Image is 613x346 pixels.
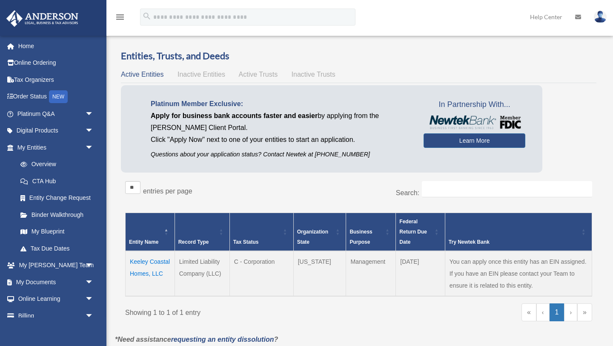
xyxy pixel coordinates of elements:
[449,237,579,247] div: Try Newtek Bank
[594,11,607,23] img: User Pic
[142,12,152,21] i: search
[85,257,102,274] span: arrow_drop_down
[12,190,102,207] a: Entity Change Request
[6,71,106,88] a: Tax Organizers
[85,307,102,325] span: arrow_drop_down
[178,71,225,78] span: Inactive Entities
[126,213,175,251] th: Entity Name: Activate to invert sorting
[12,223,102,240] a: My Blueprint
[6,55,106,72] a: Online Ordering
[239,71,278,78] span: Active Trusts
[233,239,259,245] span: Tax Status
[171,336,274,343] a: requesting an entity dissolution
[151,112,318,119] span: Apply for business bank accounts faster and easier
[49,90,68,103] div: NEW
[175,213,229,251] th: Record Type: Activate to sort
[293,251,346,296] td: [US_STATE]
[349,229,372,245] span: Business Purpose
[85,105,102,123] span: arrow_drop_down
[115,336,278,343] em: *Need assistance ?
[4,10,81,27] img: Anderson Advisors Platinum Portal
[121,49,596,63] h3: Entities, Trusts, and Deeds
[292,71,335,78] span: Inactive Trusts
[115,15,125,22] a: menu
[6,122,106,139] a: Digital Productsarrow_drop_down
[6,307,106,324] a: Billingarrow_drop_down
[6,291,106,308] a: Online Learningarrow_drop_down
[125,303,352,319] div: Showing 1 to 1 of 1 entry
[129,239,158,245] span: Entity Name
[12,206,102,223] a: Binder Walkthrough
[6,105,106,122] a: Platinum Q&Aarrow_drop_down
[297,229,328,245] span: Organization State
[151,98,411,110] p: Platinum Member Exclusive:
[428,115,521,129] img: NewtekBankLogoSM.png
[151,149,411,160] p: Questions about your application status? Contact Newtek at [PHONE_NUMBER]
[12,156,98,173] a: Overview
[346,213,396,251] th: Business Purpose: Activate to sort
[151,134,411,146] p: Click "Apply Now" next to one of your entities to start an application.
[396,213,445,251] th: Federal Return Due Date: Activate to sort
[6,139,102,156] a: My Entitiesarrow_drop_down
[12,240,102,257] a: Tax Due Dates
[399,219,427,245] span: Federal Return Due Date
[445,213,592,251] th: Try Newtek Bank : Activate to sort
[229,251,293,296] td: C - Corporation
[121,71,163,78] span: Active Entities
[85,139,102,156] span: arrow_drop_down
[396,251,445,296] td: [DATE]
[6,274,106,291] a: My Documentsarrow_drop_down
[424,133,525,148] a: Learn More
[126,251,175,296] td: Keeley Coastal Homes, LLC
[346,251,396,296] td: Management
[178,239,209,245] span: Record Type
[85,122,102,140] span: arrow_drop_down
[12,173,102,190] a: CTA Hub
[445,251,592,296] td: You can apply once this entity has an EIN assigned. If you have an EIN please contact your Team t...
[521,303,536,321] a: First
[115,12,125,22] i: menu
[175,251,229,296] td: Limited Liability Company (LLC)
[151,110,411,134] p: by applying from the [PERSON_NAME] Client Portal.
[6,37,106,55] a: Home
[396,189,419,196] label: Search:
[293,213,346,251] th: Organization State: Activate to sort
[143,187,192,195] label: entries per page
[424,98,525,112] span: In Partnership With...
[6,88,106,106] a: Order StatusNEW
[229,213,293,251] th: Tax Status: Activate to sort
[6,257,106,274] a: My [PERSON_NAME] Teamarrow_drop_down
[85,291,102,308] span: arrow_drop_down
[85,274,102,291] span: arrow_drop_down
